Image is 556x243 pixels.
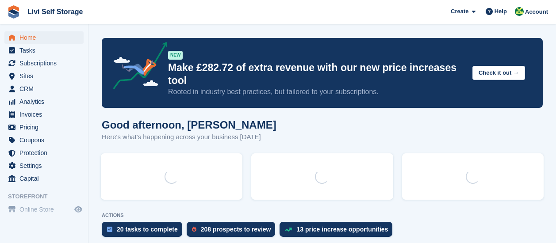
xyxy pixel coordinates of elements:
[168,61,465,87] p: Make £282.72 of extra revenue with our new price increases tool
[4,159,84,172] a: menu
[515,7,524,16] img: Alex Handyside
[19,70,73,82] span: Sites
[285,228,292,232] img: price_increase_opportunities-93ffe204e8149a01c8c9dc8f82e8f89637d9d84a8eef4429ea346261dce0b2c0.svg
[73,204,84,215] a: Preview store
[8,192,88,201] span: Storefront
[19,134,73,146] span: Coupons
[4,83,84,95] a: menu
[102,213,543,218] p: ACTIONS
[102,222,187,241] a: 20 tasks to complete
[19,147,73,159] span: Protection
[4,31,84,44] a: menu
[296,226,388,233] div: 13 price increase opportunities
[4,121,84,133] a: menu
[4,70,84,82] a: menu
[495,7,507,16] span: Help
[4,95,84,108] a: menu
[19,172,73,185] span: Capital
[168,87,465,97] p: Rooted in industry best practices, but tailored to your subscriptions.
[472,66,525,80] button: Check it out →
[19,95,73,108] span: Analytics
[4,57,84,69] a: menu
[280,222,397,241] a: 13 price increase opportunities
[4,44,84,57] a: menu
[19,159,73,172] span: Settings
[4,172,84,185] a: menu
[451,7,468,16] span: Create
[19,44,73,57] span: Tasks
[192,227,196,232] img: prospect-51fa495bee0391a8d652442698ab0144808aea92771e9ea1ae160a38d050c398.svg
[24,4,86,19] a: Livi Self Storage
[19,57,73,69] span: Subscriptions
[117,226,178,233] div: 20 tasks to complete
[187,222,280,241] a: 208 prospects to review
[525,8,548,16] span: Account
[168,51,183,60] div: NEW
[106,42,168,92] img: price-adjustments-announcement-icon-8257ccfd72463d97f412b2fc003d46551f7dbcb40ab6d574587a9cd5c0d94...
[19,203,73,216] span: Online Store
[201,226,271,233] div: 208 prospects to review
[4,108,84,121] a: menu
[19,83,73,95] span: CRM
[102,119,276,131] h1: Good afternoon, [PERSON_NAME]
[4,147,84,159] a: menu
[19,121,73,133] span: Pricing
[4,203,84,216] a: menu
[19,31,73,44] span: Home
[102,132,276,142] p: Here's what's happening across your business [DATE]
[107,227,112,232] img: task-75834270c22a3079a89374b754ae025e5fb1db73e45f91037f5363f120a921f8.svg
[7,5,20,19] img: stora-icon-8386f47178a22dfd0bd8f6a31ec36ba5ce8667c1dd55bd0f319d3a0aa187defe.svg
[19,108,73,121] span: Invoices
[4,134,84,146] a: menu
